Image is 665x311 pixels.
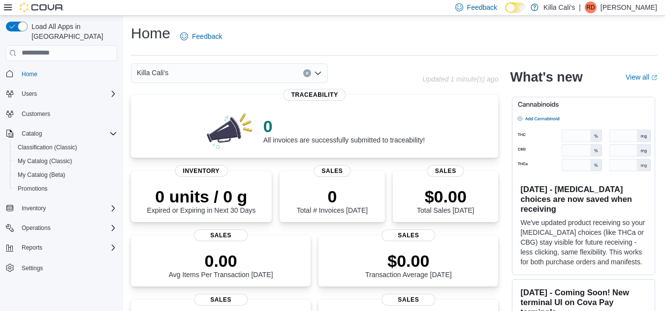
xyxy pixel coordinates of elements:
[18,262,47,274] a: Settings
[14,183,52,195] a: Promotions
[22,264,43,272] span: Settings
[467,2,497,12] span: Feedback
[20,2,64,12] img: Cova
[365,251,452,279] div: Transaction Average [DATE]
[263,116,425,144] div: All invoices are successfully submitted to traceability!
[626,73,657,81] a: View allExternal link
[194,294,248,306] span: Sales
[417,187,474,206] p: $0.00
[22,224,51,232] span: Operations
[147,187,255,206] p: 0 units / 0 g
[176,27,226,46] a: Feedback
[14,141,117,153] span: Classification (Classic)
[14,169,69,181] a: My Catalog (Beta)
[297,187,368,206] p: 0
[18,108,54,120] a: Customers
[651,75,657,81] svg: External link
[18,202,117,214] span: Inventory
[505,2,526,13] input: Dark Mode
[18,185,48,193] span: Promotions
[297,187,368,214] div: Total # Invoices [DATE]
[175,165,228,177] span: Inventory
[22,70,37,78] span: Home
[510,69,582,85] h2: What's new
[18,157,72,165] span: My Catalog (Classic)
[427,165,464,177] span: Sales
[314,165,350,177] span: Sales
[18,222,55,234] button: Operations
[585,1,597,13] div: Ryan Dill
[169,251,273,271] p: 0.00
[18,171,65,179] span: My Catalog (Beta)
[18,143,77,151] span: Classification (Classic)
[18,68,41,80] a: Home
[10,168,121,182] button: My Catalog (Beta)
[417,187,474,214] div: Total Sales [DATE]
[18,68,117,80] span: Home
[6,63,117,301] nav: Complex example
[18,128,46,140] button: Catalog
[10,182,121,196] button: Promotions
[579,1,581,13] p: |
[131,24,170,43] h1: Home
[263,116,425,136] p: 0
[192,31,222,41] span: Feedback
[18,242,117,254] span: Reports
[10,141,121,154] button: Classification (Classic)
[14,155,76,167] a: My Catalog (Classic)
[2,87,121,101] button: Users
[381,294,436,306] span: Sales
[14,169,117,181] span: My Catalog (Beta)
[2,201,121,215] button: Inventory
[2,241,121,254] button: Reports
[543,1,575,13] p: Killa Cali's
[2,127,121,141] button: Catalog
[14,155,117,167] span: My Catalog (Classic)
[194,229,248,241] span: Sales
[2,67,121,81] button: Home
[22,90,37,98] span: Users
[204,111,255,150] img: 0
[586,1,595,13] span: RD
[14,183,117,195] span: Promotions
[18,242,46,254] button: Reports
[22,130,42,138] span: Catalog
[147,187,255,214] div: Expired or Expiring in Next 30 Days
[22,204,46,212] span: Inventory
[10,154,121,168] button: My Catalog (Classic)
[2,260,121,275] button: Settings
[18,128,117,140] span: Catalog
[18,261,117,274] span: Settings
[18,108,117,120] span: Customers
[422,75,498,83] p: Updated 1 minute(s) ago
[18,222,117,234] span: Operations
[520,218,647,267] p: We've updated product receiving so your [MEDICAL_DATA] choices (like THCa or CBG) stay visible fo...
[137,67,168,79] span: Killa Cali's
[381,229,436,241] span: Sales
[22,110,50,118] span: Customers
[2,221,121,235] button: Operations
[18,88,41,100] button: Users
[28,22,117,41] span: Load All Apps in [GEOGRAPHIC_DATA]
[22,244,42,252] span: Reports
[303,69,311,77] button: Clear input
[14,141,81,153] a: Classification (Classic)
[601,1,657,13] p: [PERSON_NAME]
[18,88,117,100] span: Users
[169,251,273,279] div: Avg Items Per Transaction [DATE]
[365,251,452,271] p: $0.00
[2,107,121,121] button: Customers
[520,184,647,214] h3: [DATE] - [MEDICAL_DATA] choices are now saved when receiving
[284,89,346,101] span: Traceability
[18,202,50,214] button: Inventory
[314,69,322,77] button: Open list of options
